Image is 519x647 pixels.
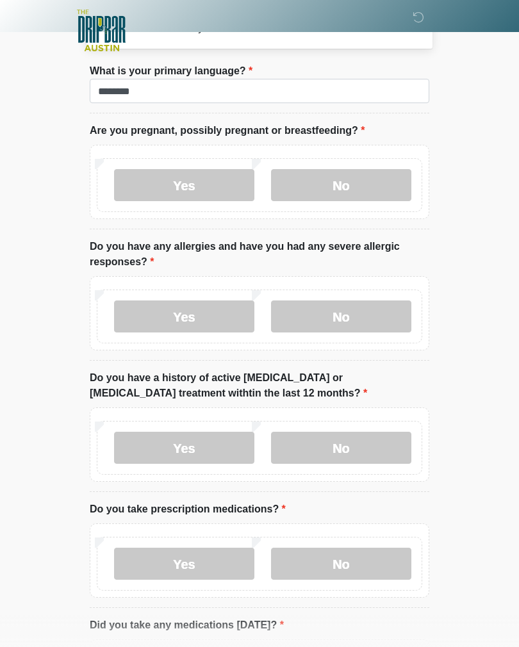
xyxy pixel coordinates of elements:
[271,548,411,580] label: No
[90,502,286,517] label: Do you take prescription medications?
[271,300,411,332] label: No
[90,63,252,79] label: What is your primary language?
[90,239,429,270] label: Do you have any allergies and have you had any severe allergic responses?
[90,123,365,138] label: Are you pregnant, possibly pregnant or breastfeeding?
[271,432,411,464] label: No
[77,10,126,51] img: The DRIPBaR - Austin The Domain Logo
[90,370,429,401] label: Do you have a history of active [MEDICAL_DATA] or [MEDICAL_DATA] treatment withtin the last 12 mo...
[114,432,254,464] label: Yes
[271,169,411,201] label: No
[114,300,254,332] label: Yes
[90,618,284,633] label: Did you take any medications [DATE]?
[114,169,254,201] label: Yes
[114,548,254,580] label: Yes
